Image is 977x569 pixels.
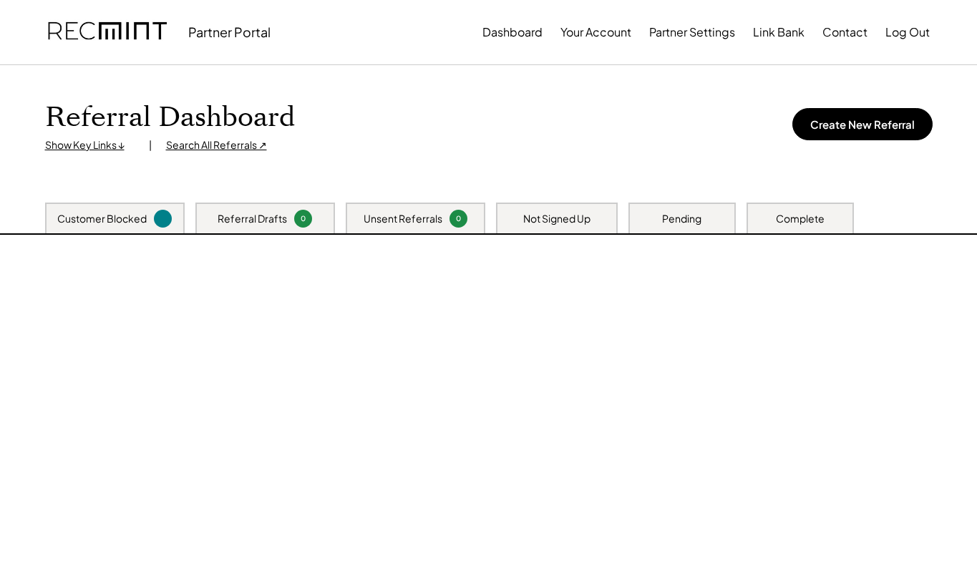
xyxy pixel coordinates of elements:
[45,101,295,135] h1: Referral Dashboard
[523,212,590,226] div: Not Signed Up
[885,18,930,47] button: Log Out
[218,212,287,226] div: Referral Drafts
[364,212,442,226] div: Unsent Referrals
[296,213,310,224] div: 0
[560,18,631,47] button: Your Account
[452,213,465,224] div: 0
[776,212,825,226] div: Complete
[48,8,167,57] img: recmint-logotype%403x.png
[166,138,267,152] div: Search All Referrals ↗
[753,18,805,47] button: Link Bank
[188,24,271,40] div: Partner Portal
[822,18,867,47] button: Contact
[149,138,152,152] div: |
[792,108,933,140] button: Create New Referral
[57,212,147,226] div: Customer Blocked
[45,138,135,152] div: Show Key Links ↓
[649,18,735,47] button: Partner Settings
[482,18,543,47] button: Dashboard
[662,212,701,226] div: Pending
